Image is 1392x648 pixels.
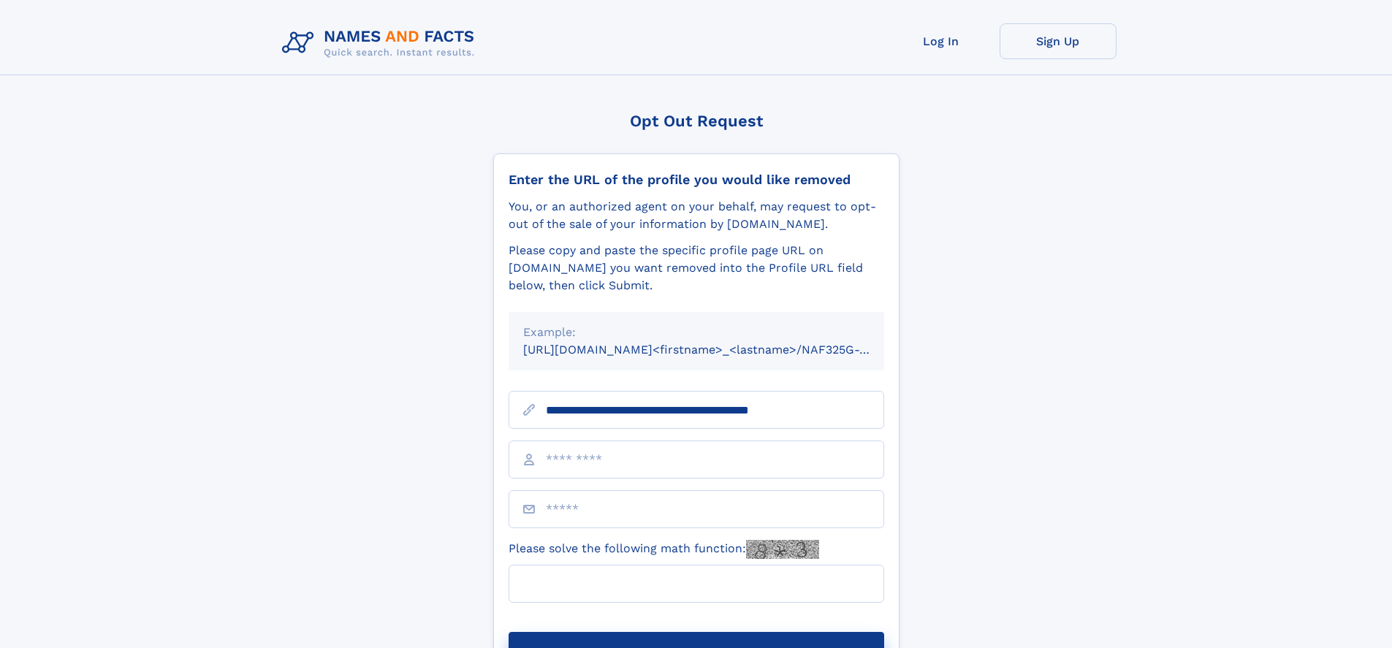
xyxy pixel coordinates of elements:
div: Please copy and paste the specific profile page URL on [DOMAIN_NAME] you want removed into the Pr... [509,242,884,294]
div: Enter the URL of the profile you would like removed [509,172,884,188]
div: Opt Out Request [493,112,900,130]
a: Sign Up [1000,23,1117,59]
a: Log In [883,23,1000,59]
div: You, or an authorized agent on your behalf, may request to opt-out of the sale of your informatio... [509,198,884,233]
label: Please solve the following math function: [509,540,819,559]
small: [URL][DOMAIN_NAME]<firstname>_<lastname>/NAF325G-xxxxxxxx [523,343,912,357]
div: Example: [523,324,870,341]
img: Logo Names and Facts [276,23,487,63]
